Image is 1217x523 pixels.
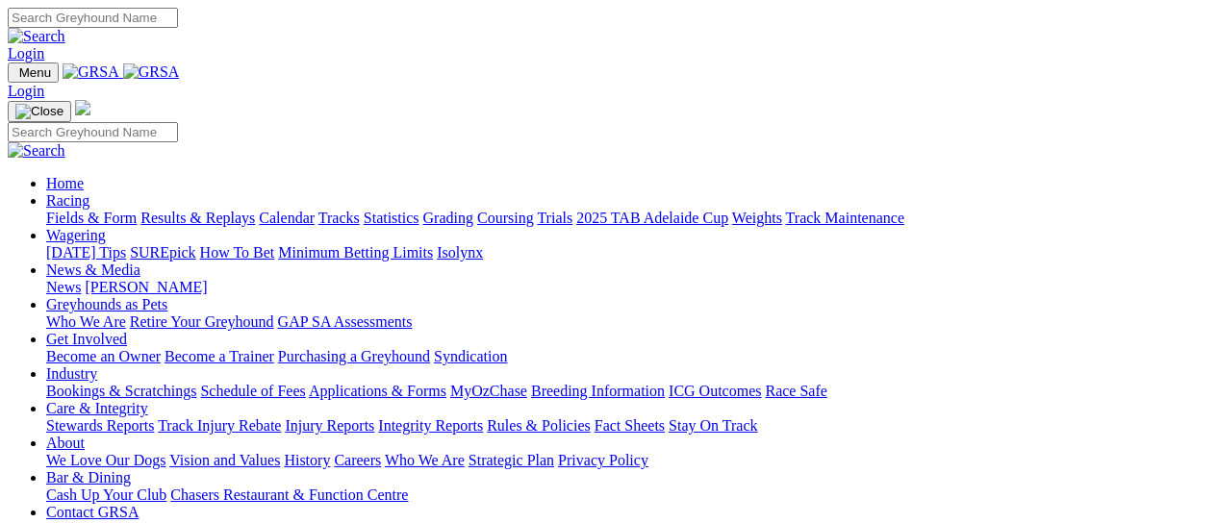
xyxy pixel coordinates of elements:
[46,486,166,503] a: Cash Up Your Club
[732,210,782,226] a: Weights
[46,417,154,434] a: Stewards Reports
[786,210,904,226] a: Track Maintenance
[46,313,1209,331] div: Greyhounds as Pets
[46,486,1209,504] div: Bar & Dining
[318,210,360,226] a: Tracks
[8,45,44,62] a: Login
[46,175,84,191] a: Home
[46,331,127,347] a: Get Involved
[46,296,167,312] a: Greyhounds as Pets
[284,452,330,468] a: History
[46,210,1209,227] div: Racing
[469,452,554,468] a: Strategic Plan
[669,383,761,399] a: ICG Outcomes
[170,486,408,503] a: Chasers Restaurant & Function Centre
[477,210,534,226] a: Coursing
[278,313,413,330] a: GAP SA Assessments
[309,383,446,399] a: Applications & Forms
[165,348,274,364] a: Become a Trainer
[85,279,207,295] a: [PERSON_NAME]
[285,417,374,434] a: Injury Reports
[434,348,507,364] a: Syndication
[278,348,430,364] a: Purchasing a Greyhound
[595,417,665,434] a: Fact Sheets
[130,244,195,261] a: SUREpick
[8,8,178,28] input: Search
[63,63,119,81] img: GRSA
[278,244,433,261] a: Minimum Betting Limits
[46,383,1209,400] div: Industry
[169,452,280,468] a: Vision and Values
[15,104,63,119] img: Close
[487,417,591,434] a: Rules & Policies
[46,469,131,486] a: Bar & Dining
[46,452,165,468] a: We Love Our Dogs
[46,383,196,399] a: Bookings & Scratchings
[8,83,44,99] a: Login
[576,210,728,226] a: 2025 TAB Adelaide Cup
[200,383,305,399] a: Schedule of Fees
[8,28,65,45] img: Search
[385,452,465,468] a: Who We Are
[537,210,572,226] a: Trials
[46,504,139,520] a: Contact GRSA
[46,261,140,278] a: News & Media
[8,122,178,142] input: Search
[46,400,148,416] a: Care & Integrity
[158,417,281,434] a: Track Injury Rebate
[8,101,71,122] button: Toggle navigation
[46,279,1209,296] div: News & Media
[259,210,315,226] a: Calendar
[531,383,665,399] a: Breeding Information
[19,65,51,80] span: Menu
[46,348,1209,365] div: Get Involved
[334,452,381,468] a: Careers
[46,210,137,226] a: Fields & Form
[75,100,90,115] img: logo-grsa-white.png
[123,63,180,81] img: GRSA
[423,210,473,226] a: Grading
[46,435,85,451] a: About
[46,313,126,330] a: Who We Are
[200,244,275,261] a: How To Bet
[378,417,483,434] a: Integrity Reports
[46,244,126,261] a: [DATE] Tips
[46,227,106,243] a: Wagering
[437,244,483,261] a: Isolynx
[46,417,1209,435] div: Care & Integrity
[46,348,161,364] a: Become an Owner
[46,244,1209,261] div: Wagering
[364,210,419,226] a: Statistics
[46,365,97,382] a: Industry
[450,383,527,399] a: MyOzChase
[8,142,65,160] img: Search
[669,417,757,434] a: Stay On Track
[130,313,274,330] a: Retire Your Greyhound
[46,452,1209,469] div: About
[140,210,255,226] a: Results & Replays
[46,192,89,209] a: Racing
[8,62,59,83] button: Toggle navigation
[765,383,826,399] a: Race Safe
[558,452,648,468] a: Privacy Policy
[46,279,81,295] a: News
